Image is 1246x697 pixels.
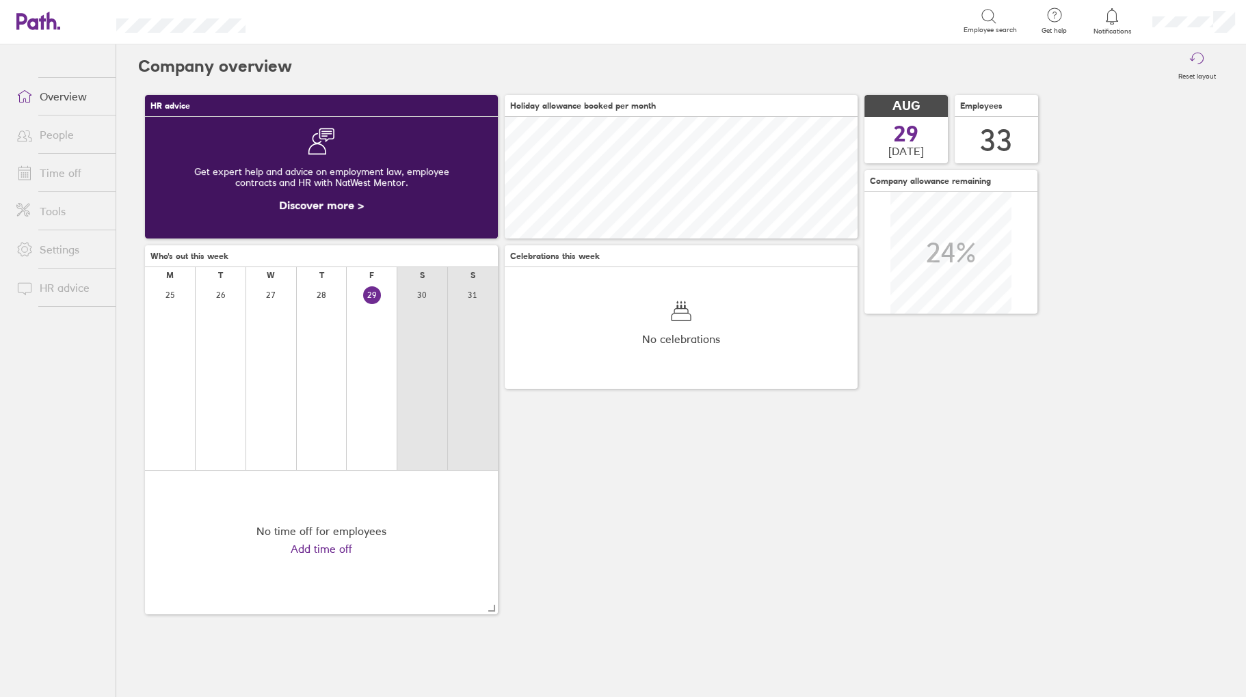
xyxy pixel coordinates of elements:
span: HR advice [150,101,190,111]
span: AUG [892,99,920,113]
span: Employee search [964,26,1017,34]
div: M [166,271,174,280]
label: Reset layout [1170,68,1224,81]
a: Add time off [291,543,352,555]
div: T [218,271,223,280]
a: Tools [5,197,116,225]
span: 29 [894,123,918,145]
div: W [267,271,275,280]
span: Celebrations this week [510,251,600,261]
a: People [5,121,116,148]
div: S [470,271,475,280]
span: Notifications [1090,27,1135,36]
h2: Company overview [138,44,292,88]
span: Holiday allowance booked per month [510,101,656,111]
span: Who's out this week [150,251,228,261]
span: Company allowance remaining [870,176,991,186]
a: Overview [5,83,116,110]
div: Search [282,14,317,27]
a: Notifications [1090,7,1135,36]
a: HR advice [5,274,116,301]
div: F [369,271,374,280]
div: T [319,271,324,280]
span: No celebrations [642,333,720,345]
button: Reset layout [1170,44,1224,88]
div: Get expert help and advice on employment law, employee contracts and HR with NatWest Mentor. [156,155,487,199]
a: Time off [5,159,116,187]
div: 33 [980,123,1013,158]
a: Discover more > [279,198,364,212]
span: Employees [960,101,1003,111]
a: Settings [5,236,116,263]
div: S [420,271,425,280]
span: [DATE] [888,145,924,157]
span: Get help [1032,27,1076,35]
div: No time off for employees [256,525,386,537]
